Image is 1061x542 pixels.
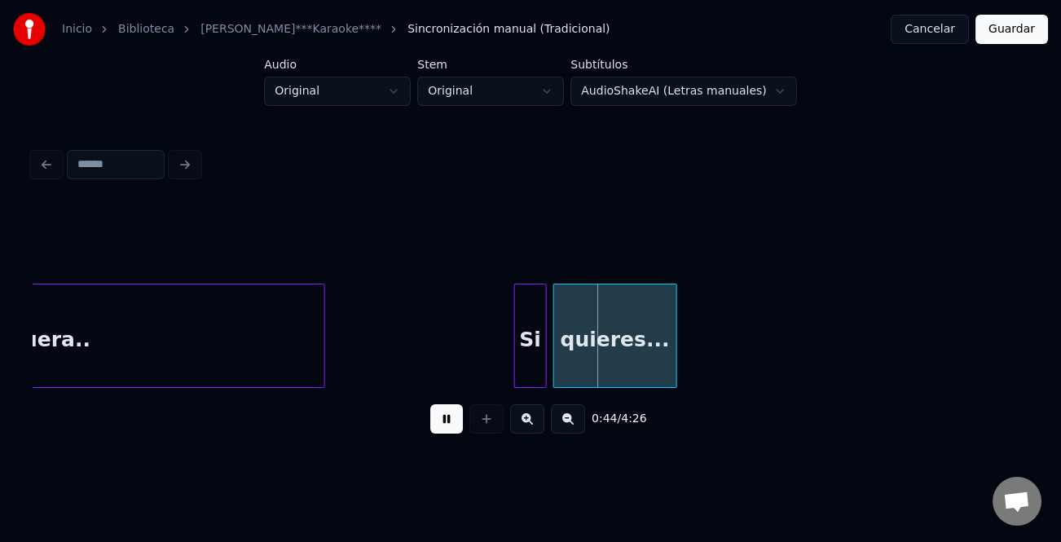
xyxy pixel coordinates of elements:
span: 0:44 [592,411,617,427]
span: 4:26 [621,411,646,427]
img: youka [13,13,46,46]
a: Inicio [62,21,92,37]
div: Chat abierto [993,477,1041,526]
a: Biblioteca [118,21,174,37]
label: Stem [417,59,564,70]
nav: breadcrumb [62,21,610,37]
label: Audio [264,59,411,70]
span: Sincronización manual (Tradicional) [407,21,610,37]
button: Guardar [975,15,1048,44]
label: Subtítulos [570,59,797,70]
div: / [592,411,631,427]
button: Cancelar [891,15,969,44]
